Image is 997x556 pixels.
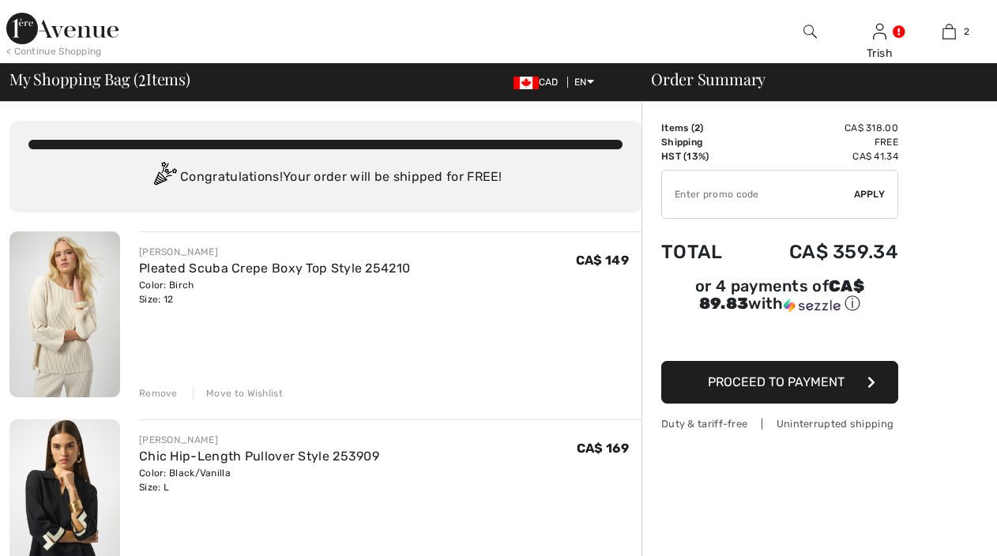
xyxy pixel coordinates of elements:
img: Pleated Scuba Crepe Boxy Top Style 254210 [9,231,120,397]
div: [PERSON_NAME] [139,245,410,259]
td: Total [661,225,747,279]
div: Remove [139,386,178,400]
span: My Shopping Bag ( Items) [9,71,190,87]
span: EN [574,77,594,88]
img: My Info [873,22,886,41]
span: CAD [514,77,565,88]
a: Sign In [873,24,886,39]
span: 2 [694,122,700,133]
span: 2 [138,67,146,88]
img: Canadian Dollar [514,77,539,89]
iframe: Find more information here [702,104,997,556]
div: or 4 payments ofCA$ 89.83withSezzle Click to learn more about Sezzle [661,279,898,320]
div: Color: Birch Size: 12 [139,278,410,306]
img: search the website [803,22,817,41]
a: Pleated Scuba Crepe Boxy Top Style 254210 [139,261,410,276]
span: CA$ 89.83 [699,276,864,313]
img: My Bag [942,22,956,41]
div: Duty & tariff-free | Uninterrupted shipping [661,416,898,431]
iframe: PayPal-paypal [661,320,898,355]
span: CA$ 169 [577,441,629,456]
div: or 4 payments of with [661,279,898,314]
img: Congratulation2.svg [149,162,180,193]
button: Proceed to Payment [661,361,898,404]
td: Items ( ) [661,121,747,135]
div: Order Summary [632,71,988,87]
div: < Continue Shopping [6,44,102,58]
input: Promo code [662,171,854,218]
span: 2 [964,24,969,39]
img: 1ère Avenue [6,13,119,44]
div: [PERSON_NAME] [139,433,379,447]
div: Color: Black/Vanilla Size: L [139,466,379,494]
div: Trish [845,45,913,62]
td: Shipping [661,135,747,149]
span: CA$ 149 [576,253,629,268]
div: Move to Wishlist [193,386,283,400]
a: Chic Hip-Length Pullover Style 253909 [139,449,379,464]
a: 2 [916,22,984,41]
div: Congratulations! Your order will be shipped for FREE! [28,162,623,193]
td: HST (13%) [661,149,747,163]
